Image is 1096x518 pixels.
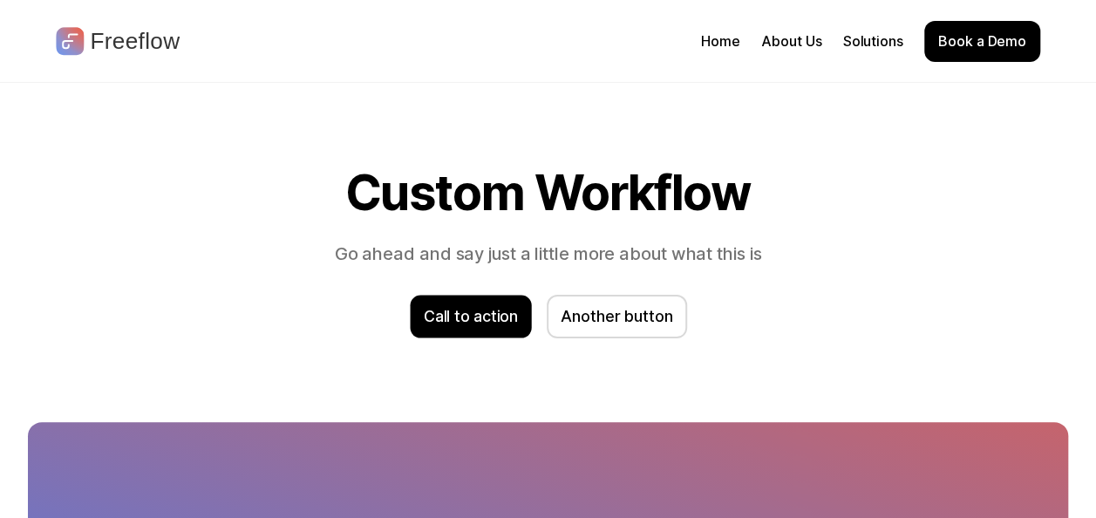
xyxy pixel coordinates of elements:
p: Home [701,31,740,51]
p: About Us [761,31,821,51]
p: Call to action [424,305,518,328]
h1: Custom Workflow [28,167,1068,221]
p: Another button [561,305,673,328]
p: Solutions [842,31,902,51]
p: Go ahead and say just a little more about what this is [28,242,1068,267]
p: Book a Demo [938,31,1026,51]
p: Freeflow [90,24,180,58]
